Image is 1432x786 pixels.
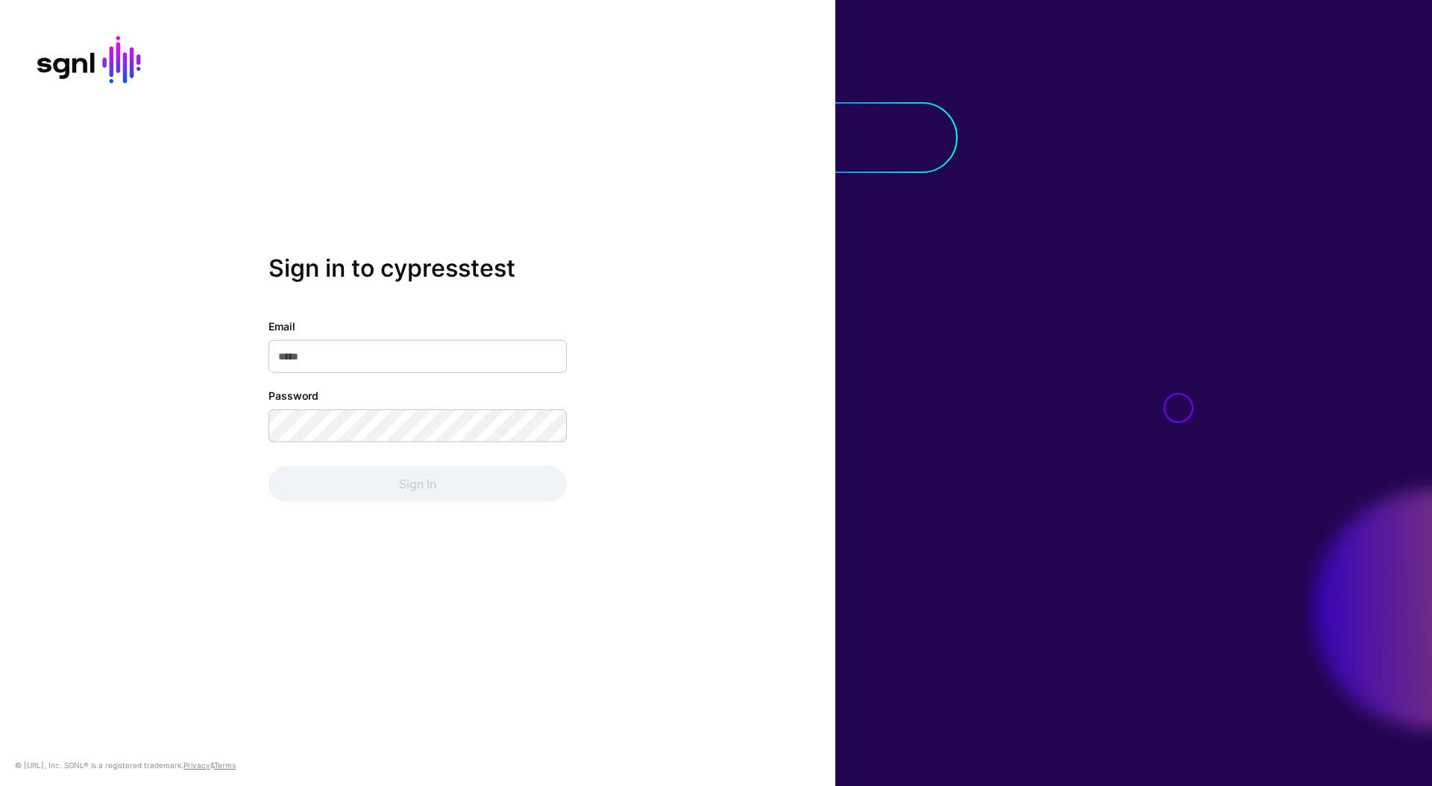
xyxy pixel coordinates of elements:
a: Terms [214,761,236,770]
div: © [URL], Inc. SGNL® is a registered trademark. & [15,759,236,771]
label: Email [268,318,295,334]
a: Privacy [183,761,210,770]
h2: Sign in to cypresstest [268,254,567,283]
label: Password [268,388,318,403]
